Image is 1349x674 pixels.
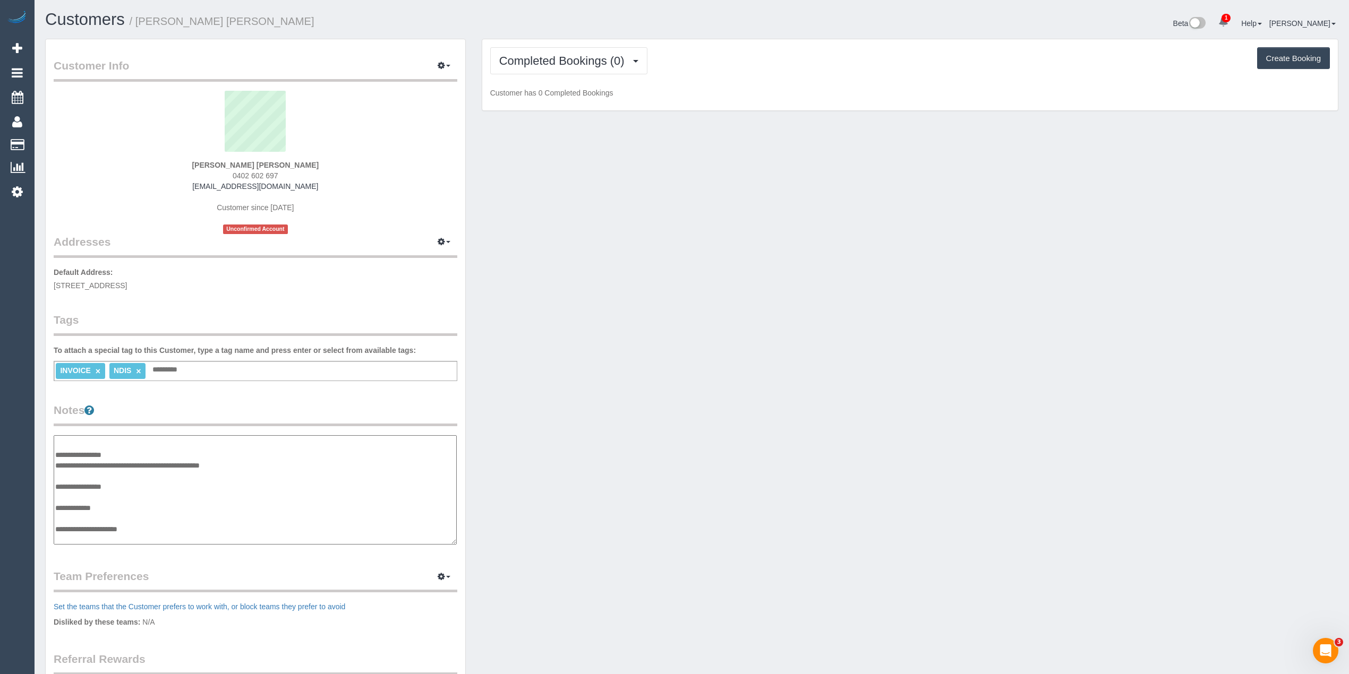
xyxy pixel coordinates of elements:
a: × [96,367,100,376]
label: Default Address: [54,267,113,278]
small: / [PERSON_NAME] [PERSON_NAME] [130,15,314,27]
a: × [136,367,141,376]
legend: Tags [54,312,457,336]
p: Customer has 0 Completed Bookings [490,88,1330,98]
button: Completed Bookings (0) [490,47,647,74]
a: Help [1241,19,1262,28]
span: 3 [1335,638,1343,646]
a: Set the teams that the Customer prefers to work with, or block teams they prefer to avoid [54,602,345,611]
span: INVOICE [60,366,91,375]
span: N/A [142,618,155,626]
span: NDIS [114,366,131,375]
button: Create Booking [1257,47,1330,70]
a: Beta [1173,19,1206,28]
img: New interface [1188,17,1206,31]
span: [STREET_ADDRESS] [54,281,127,290]
legend: Team Preferences [54,568,457,592]
span: Completed Bookings (0) [499,54,630,67]
label: Disliked by these teams: [54,617,140,627]
legend: Notes [54,402,457,426]
strong: [PERSON_NAME] [PERSON_NAME] [192,161,319,169]
a: [EMAIL_ADDRESS][DOMAIN_NAME] [192,182,318,191]
label: To attach a special tag to this Customer, type a tag name and press enter or select from availabl... [54,345,416,356]
a: 1 [1213,11,1234,34]
span: 0402 602 697 [233,171,278,180]
legend: Customer Info [54,58,457,82]
a: Customers [45,10,125,29]
span: Unconfirmed Account [223,224,288,234]
img: Automaid Logo [6,11,28,25]
span: 1 [1222,14,1231,22]
span: Customer since [DATE] [217,203,294,212]
iframe: Intercom live chat [1313,638,1338,663]
a: [PERSON_NAME] [1269,19,1336,28]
